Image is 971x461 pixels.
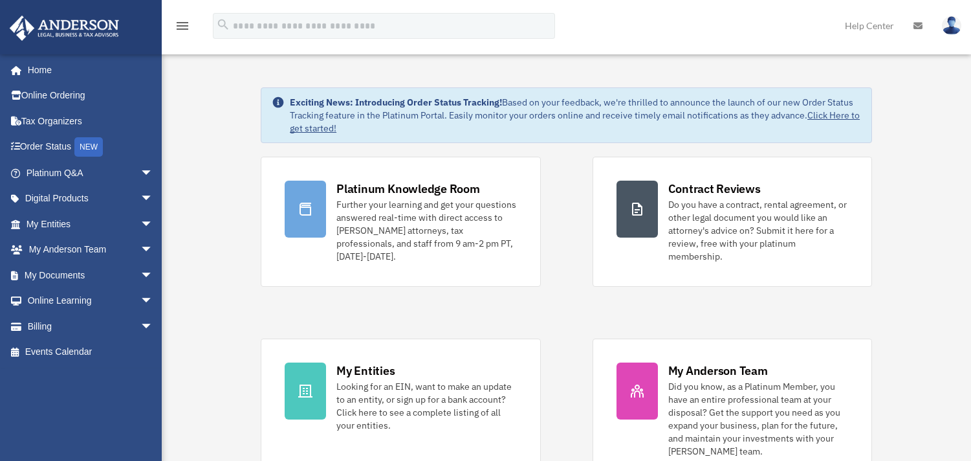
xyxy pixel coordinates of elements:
[9,186,173,212] a: Digital Productsarrow_drop_down
[261,157,540,287] a: Platinum Knowledge Room Further your learning and get your questions answered real-time with dire...
[140,237,166,264] span: arrow_drop_down
[668,363,768,379] div: My Anderson Team
[140,313,166,340] span: arrow_drop_down
[140,262,166,289] span: arrow_drop_down
[668,198,848,263] div: Do you have a contract, rental agreement, or other legal document you would like an attorney's ad...
[336,363,395,379] div: My Entities
[290,96,861,135] div: Based on your feedback, we're thrilled to announce the launch of our new Order Status Tracking fe...
[336,181,480,197] div: Platinum Knowledge Room
[9,237,173,263] a: My Anderson Teamarrow_drop_down
[140,288,166,315] span: arrow_drop_down
[942,16,961,35] img: User Pic
[9,134,173,161] a: Order StatusNEW
[6,16,123,41] img: Anderson Advisors Platinum Portal
[9,339,173,365] a: Events Calendar
[9,211,173,237] a: My Entitiesarrow_drop_down
[668,181,761,197] div: Contract Reviews
[290,96,502,108] strong: Exciting News: Introducing Order Status Tracking!
[9,313,173,339] a: Billingarrow_drop_down
[216,17,230,32] i: search
[593,157,872,287] a: Contract Reviews Do you have a contract, rental agreement, or other legal document you would like...
[9,288,173,314] a: Online Learningarrow_drop_down
[9,108,173,134] a: Tax Organizers
[9,57,166,83] a: Home
[175,18,190,34] i: menu
[336,380,516,432] div: Looking for an EIN, want to make an update to an entity, or sign up for a bank account? Click her...
[140,211,166,238] span: arrow_drop_down
[9,262,173,288] a: My Documentsarrow_drop_down
[140,160,166,186] span: arrow_drop_down
[290,109,860,134] a: Click Here to get started!
[9,83,173,109] a: Online Ordering
[9,160,173,186] a: Platinum Q&Aarrow_drop_down
[74,137,103,157] div: NEW
[175,23,190,34] a: menu
[336,198,516,263] div: Further your learning and get your questions answered real-time with direct access to [PERSON_NAM...
[140,186,166,212] span: arrow_drop_down
[668,380,848,458] div: Did you know, as a Platinum Member, you have an entire professional team at your disposal? Get th...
